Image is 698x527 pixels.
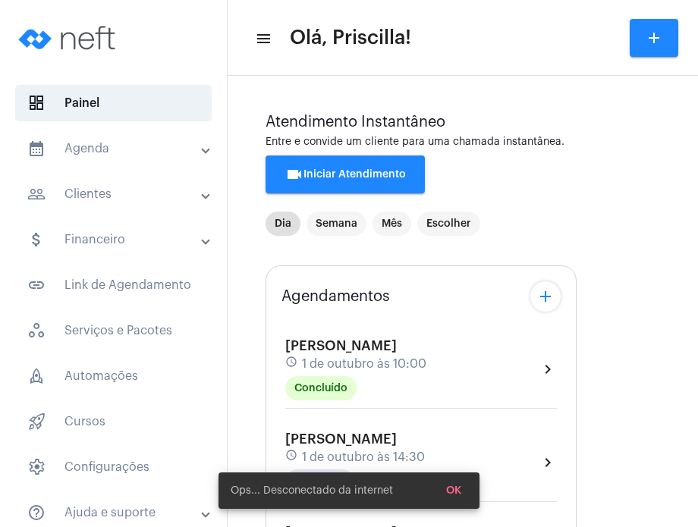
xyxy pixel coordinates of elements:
[645,29,663,47] mat-icon: add
[285,165,303,184] mat-icon: videocam
[434,477,473,504] button: OK
[15,85,212,121] span: Painel
[285,432,397,446] span: [PERSON_NAME]
[285,376,357,400] mat-chip: Concluído
[285,356,299,372] mat-icon: schedule
[27,94,46,112] span: sidenav icon
[446,485,461,496] span: OK
[302,450,425,464] span: 1 de outubro às 14:30
[539,360,557,378] mat-icon: chevron_right
[266,155,425,193] button: Iniciar Atendimento
[27,276,46,294] mat-icon: sidenav icon
[15,358,212,394] span: Automações
[27,140,203,158] mat-panel-title: Agenda
[302,357,426,371] span: 1 de outubro às 10:00
[281,288,390,305] span: Agendamentos
[266,136,660,148] div: Entre e convide um cliente para uma chamada instantânea.
[27,503,46,522] mat-icon: sidenav icon
[9,221,227,258] mat-expansion-panel-header: sidenav iconFinanceiro
[285,339,397,353] span: [PERSON_NAME]
[255,30,270,48] mat-icon: sidenav icon
[27,231,46,249] mat-icon: sidenav icon
[27,503,203,522] mat-panel-title: Ajuda e suporte
[27,458,46,476] span: sidenav icon
[307,212,366,236] mat-chip: Semana
[285,449,299,466] mat-icon: schedule
[536,287,555,306] mat-icon: add
[27,231,203,249] mat-panel-title: Financeiro
[285,169,406,180] span: Iniciar Atendimento
[27,185,203,203] mat-panel-title: Clientes
[9,130,227,167] mat-expansion-panel-header: sidenav iconAgenda
[290,26,411,50] span: Olá, Priscilla!
[15,312,212,349] span: Serviços e Pacotes
[27,185,46,203] mat-icon: sidenav icon
[231,483,393,498] span: Ops... Desconectado da internet
[15,403,212,440] span: Cursos
[539,453,557,472] mat-icon: chevron_right
[27,140,46,158] mat-icon: sidenav icon
[12,8,126,68] img: logo-neft-novo-2.png
[266,212,300,236] mat-chip: Dia
[9,176,227,212] mat-expansion-panel-header: sidenav iconClientes
[27,413,46,431] span: sidenav icon
[15,449,212,485] span: Configurações
[417,212,480,236] mat-chip: Escolher
[266,114,660,130] div: Atendimento Instantâneo
[27,322,46,340] span: sidenav icon
[373,212,411,236] mat-chip: Mês
[15,267,212,303] span: Link de Agendamento
[27,367,46,385] span: sidenav icon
